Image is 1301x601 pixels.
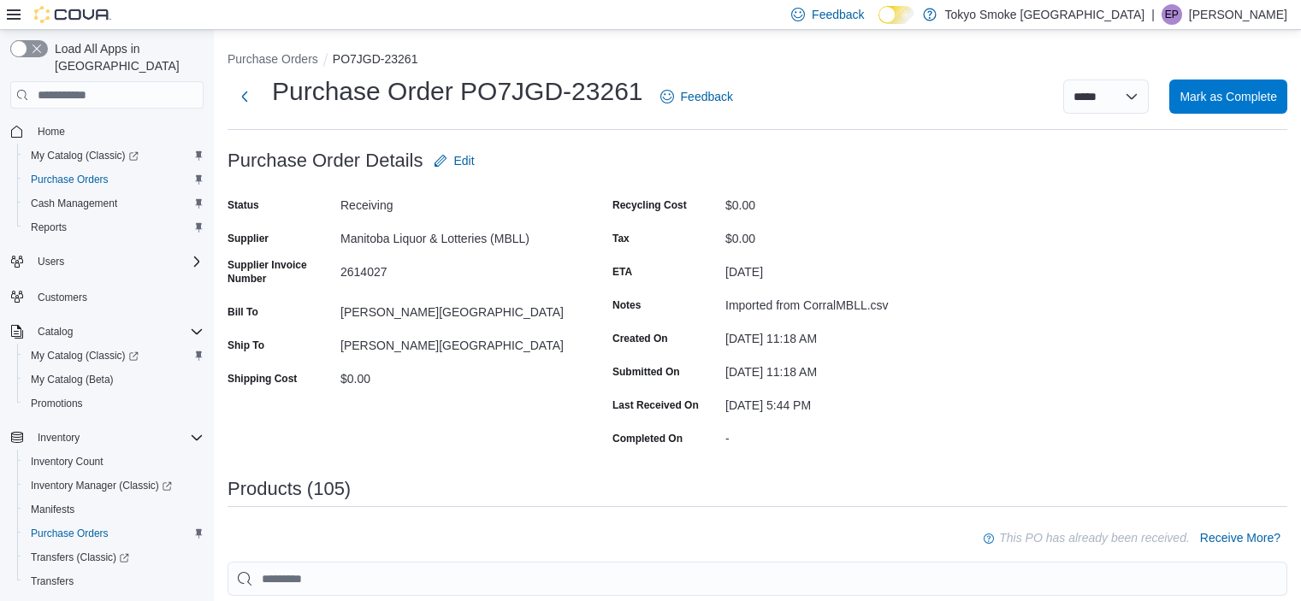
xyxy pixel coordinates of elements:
[17,144,210,168] a: My Catalog (Classic)
[31,149,139,162] span: My Catalog (Classic)
[725,225,955,245] div: $0.00
[31,321,204,342] span: Catalog
[612,232,630,245] label: Tax
[31,251,71,272] button: Users
[725,258,955,279] div: [DATE]
[31,286,204,307] span: Customers
[31,479,172,492] span: Inventory Manager (Classic)
[31,551,129,564] span: Transfers (Classic)
[48,40,204,74] span: Load All Apps in [GEOGRAPHIC_DATA]
[17,368,210,392] button: My Catalog (Beta)
[612,265,632,279] label: ETA
[228,52,318,66] button: Purchase Orders
[878,6,914,24] input: Dark Mode
[38,255,64,268] span: Users
[340,191,570,212] div: Receiving
[24,499,204,520] span: Manifests
[31,427,204,448] span: Inventory
[31,397,83,410] span: Promotions
[24,217,204,238] span: Reports
[24,571,204,592] span: Transfers
[24,369,204,390] span: My Catalog (Beta)
[24,145,204,166] span: My Catalog (Classic)
[24,345,204,366] span: My Catalog (Classic)
[17,344,210,368] a: My Catalog (Classic)
[878,24,879,25] span: Dark Mode
[17,450,210,474] button: Inventory Count
[1189,4,1287,25] p: [PERSON_NAME]
[31,427,86,448] button: Inventory
[24,475,204,496] span: Inventory Manager (Classic)
[17,392,210,415] button: Promotions
[945,4,1145,25] p: Tokyo Smoke [GEOGRAPHIC_DATA]
[340,225,570,245] div: Manitoba Liquor & Lotteries (MBLL)
[725,425,955,445] div: -
[31,503,74,516] span: Manifests
[228,258,334,286] label: Supplier Invoice Number
[24,451,110,472] a: Inventory Count
[31,173,109,186] span: Purchase Orders
[24,393,204,414] span: Promotions
[24,571,80,592] a: Transfers
[31,527,109,540] span: Purchase Orders
[17,569,210,593] button: Transfers
[454,152,475,169] span: Edit
[31,287,94,308] a: Customers
[427,144,482,178] button: Edit
[24,547,136,568] a: Transfers (Classic)
[228,372,297,386] label: Shipping Cost
[17,191,210,215] button: Cash Management
[31,373,114,386] span: My Catalog (Beta)
[1165,4,1179,25] span: EP
[31,221,67,234] span: Reports
[38,431,80,445] span: Inventory
[24,523,204,544] span: Purchase Orders
[1169,80,1287,114] button: Mark as Complete
[17,168,210,191] button: Purchase Orders
[24,547,204,568] span: Transfers (Classic)
[3,320,210,344] button: Catalog
[24,169,204,190] span: Purchase Orders
[340,258,570,279] div: 2614027
[31,574,74,588] span: Transfers
[24,193,204,214] span: Cash Management
[340,332,570,352] div: [PERSON_NAME][GEOGRAPHIC_DATA]
[1162,4,1182,25] div: Emily Paramor
[228,479,351,499] h3: Products (105)
[333,52,418,66] button: PO7JGD-23261
[999,527,1190,548] p: This PO has already been received.
[725,392,955,412] div: [DATE] 5:44 PM
[24,499,81,520] a: Manifests
[31,121,72,142] a: Home
[228,339,264,352] label: Ship To
[38,325,73,339] span: Catalog
[17,545,210,569] a: Transfers (Classic)
[612,298,641,312] label: Notes
[31,251,204,272] span: Users
[228,232,269,245] label: Supplier
[3,284,210,309] button: Customers
[812,6,864,23] span: Feedback
[1200,529,1280,546] span: Receive More?
[24,345,145,366] a: My Catalog (Classic)
[228,150,423,171] h3: Purchase Order Details
[653,80,740,114] a: Feedback
[38,125,65,138] span: Home
[228,198,259,212] label: Status
[3,426,210,450] button: Inventory
[340,298,570,319] div: [PERSON_NAME][GEOGRAPHIC_DATA]
[228,305,258,319] label: Bill To
[24,451,204,472] span: Inventory Count
[725,358,955,379] div: [DATE] 11:18 AM
[24,475,179,496] a: Inventory Manager (Classic)
[17,474,210,498] a: Inventory Manager (Classic)
[24,523,115,544] a: Purchase Orders
[272,74,643,109] h1: Purchase Order PO7JGD-23261
[31,197,117,210] span: Cash Management
[24,369,121,390] a: My Catalog (Beta)
[1151,4,1155,25] p: |
[725,325,955,345] div: [DATE] 11:18 AM
[725,292,955,312] div: Imported from CorralMBLL.csv
[3,250,210,274] button: Users
[24,393,90,414] a: Promotions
